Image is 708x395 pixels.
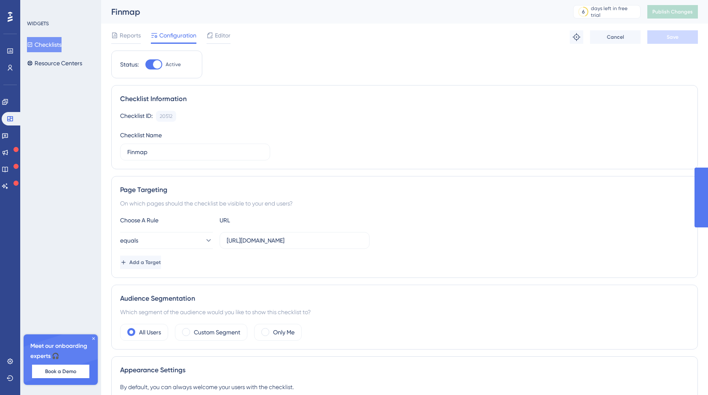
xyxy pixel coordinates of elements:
button: Book a Demo [32,365,89,378]
div: WIDGETS [27,20,49,27]
span: Editor [215,30,231,40]
input: yourwebsite.com/path [227,236,362,245]
span: Add a Target [129,259,161,266]
div: Page Targeting [120,185,689,195]
span: Reports [120,30,141,40]
span: equals [120,235,138,246]
div: Checklist Name [120,130,162,140]
span: Book a Demo [45,368,76,375]
label: Only Me [273,327,295,337]
div: By default, you can always welcome your users with the checklist. [120,382,689,392]
span: Configuration [159,30,196,40]
label: Custom Segment [194,327,240,337]
div: 6 [582,8,585,15]
label: All Users [139,327,161,337]
div: Appearance Settings [120,365,689,375]
iframe: UserGuiding AI Assistant Launcher [673,362,698,387]
div: On which pages should the checklist be visible to your end users? [120,198,689,208]
button: equals [120,232,213,249]
span: Save [667,34,678,40]
div: Finmap [111,6,552,18]
button: Save [647,30,698,44]
button: Checklists [27,37,62,52]
div: Status: [120,59,139,69]
button: Resource Centers [27,56,82,71]
span: Publish Changes [652,8,693,15]
div: Checklist ID: [120,111,153,122]
div: Checklist Information [120,94,689,104]
button: Cancel [590,30,641,44]
span: Cancel [607,34,624,40]
input: Type your Checklist name [127,147,263,157]
span: Meet our onboarding experts 🎧 [30,341,91,361]
span: Active [166,61,181,68]
div: URL [220,215,312,225]
button: Publish Changes [647,5,698,19]
div: Which segment of the audience would you like to show this checklist to? [120,307,689,317]
div: 20512 [160,113,172,120]
div: days left in free trial [591,5,638,19]
div: Choose A Rule [120,215,213,225]
button: Add a Target [120,256,161,269]
div: Audience Segmentation [120,294,689,304]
